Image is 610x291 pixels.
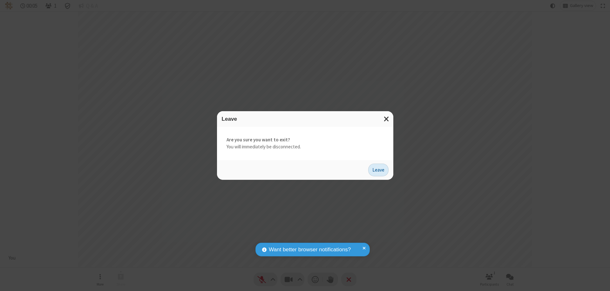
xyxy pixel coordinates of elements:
strong: Are you sure you want to exit? [227,136,384,144]
h3: Leave [222,116,389,122]
button: Leave [368,164,389,176]
button: Close modal [380,111,393,127]
div: You will immediately be disconnected. [217,127,393,160]
span: Want better browser notifications? [269,246,351,254]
